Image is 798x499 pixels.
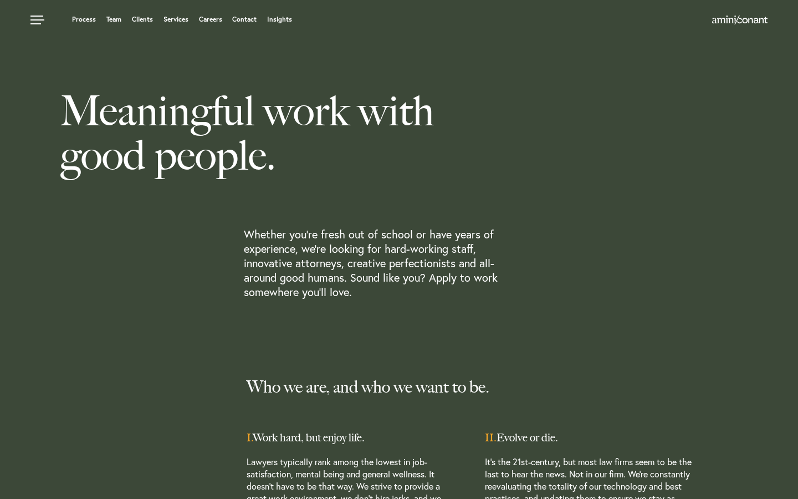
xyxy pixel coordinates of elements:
a: Contact [232,16,257,23]
img: Amini & Conant [712,16,768,24]
h3: Evolve or die. [485,430,723,445]
span: II. [485,431,497,444]
p: Who we are, and who we want to be. [247,377,723,397]
a: Home [712,16,768,25]
a: Careers [199,16,222,23]
span: I. [247,431,253,444]
a: Insights [267,16,292,23]
p: Whether you’re fresh out of school or have years of experience, we’re looking for hard-working st... [244,227,512,299]
a: Team [106,16,121,23]
a: Services [163,16,188,23]
h3: Work hard, but enjoy life. [247,430,485,445]
a: Process [72,16,96,23]
a: Clients [132,16,153,23]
